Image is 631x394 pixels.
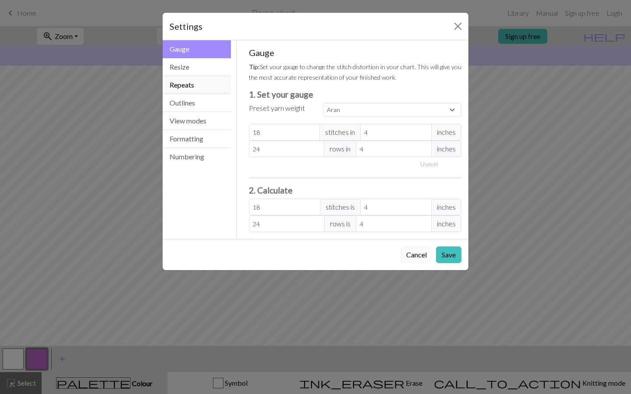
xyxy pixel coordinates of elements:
[163,58,231,76] button: Resize
[431,199,461,215] span: inches
[163,76,231,94] button: Repeats
[320,199,361,215] span: stitches is
[324,215,356,232] span: rows is
[451,19,465,33] button: Close
[249,63,260,70] strong: Tip:
[163,130,231,148] button: Formatting
[170,20,202,33] h5: Settings
[249,47,462,58] h5: Gauge
[431,124,461,141] span: inches
[249,63,461,81] small: Set your gauge to change the stitch distortion in your chart. This will give you the most accurat...
[163,94,231,112] button: Outlines
[249,103,305,113] label: Preset yarn weight
[249,185,462,195] h3: 2. Calculate
[163,40,231,58] button: Gauge
[436,246,461,263] button: Save
[163,148,231,165] button: Numbering
[324,141,356,157] span: rows in
[431,141,461,157] span: inches
[319,124,361,141] span: stitches in
[401,246,432,263] button: Cancel
[431,215,461,232] span: inches
[416,157,442,171] button: Usecm
[249,89,462,99] h3: 1. Set your gauge
[163,112,231,130] button: View modes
